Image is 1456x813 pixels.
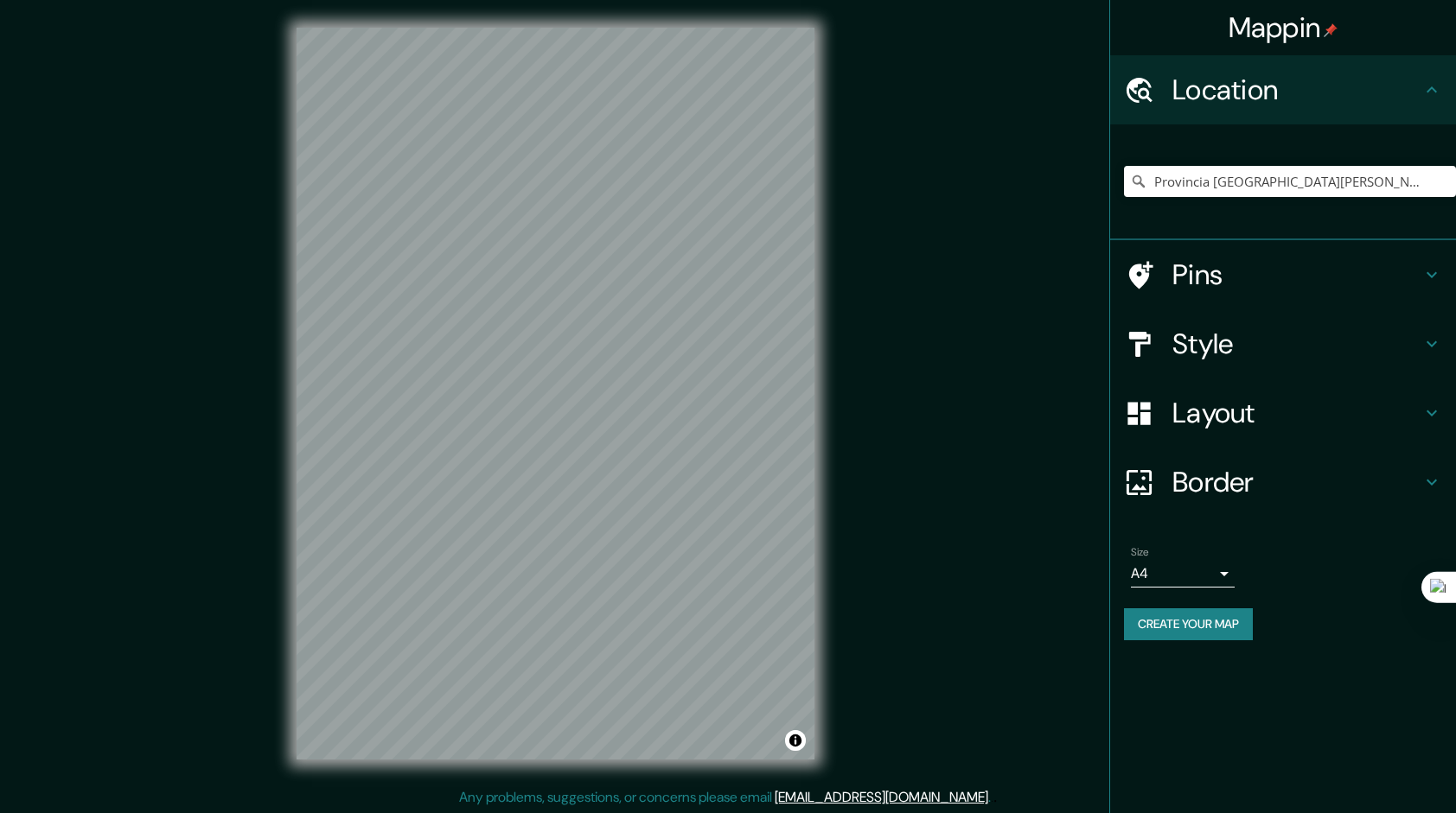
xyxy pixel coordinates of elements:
a: [EMAIL_ADDRESS][DOMAIN_NAME] [775,788,988,806]
div: . [993,787,997,808]
div: Style [1110,309,1456,378]
button: Toggle attribution [785,730,806,751]
canvas: Map [297,28,814,759]
div: Pins [1110,240,1456,309]
img: pin-icon.png [1324,23,1338,37]
div: Border [1110,448,1456,517]
p: Any problems, suggestions, or concerns please email . [459,787,991,808]
div: Location [1110,55,1456,124]
input: Pick your city or area [1124,166,1456,197]
h4: Pins [1172,257,1421,292]
h4: Location [1172,73,1421,107]
h4: Style [1172,327,1421,361]
div: A4 [1131,560,1235,588]
div: Layout [1110,378,1456,448]
label: Size [1131,545,1149,560]
div: . [991,787,993,808]
h4: Layout [1172,396,1421,430]
button: Create your map [1124,608,1253,640]
h4: Border [1172,465,1421,499]
h4: Mappin [1229,10,1338,45]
